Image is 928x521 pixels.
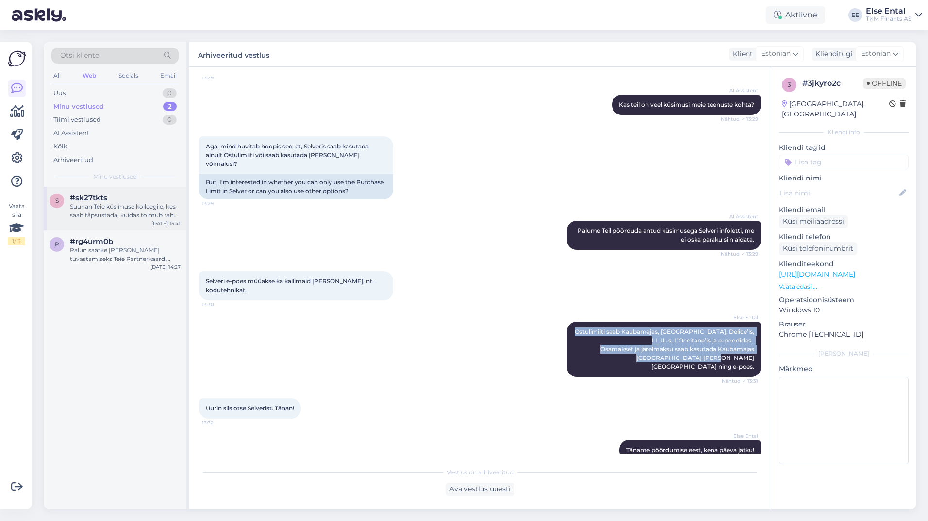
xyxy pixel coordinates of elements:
span: Kas teil on veel küsimusi meie teenuste kohta? [619,101,754,108]
span: Estonian [861,49,891,59]
span: Selveri e-poes müüakse ka kallimaid [PERSON_NAME], nt. kodutehnikat. [206,277,375,293]
span: Estonian [761,49,791,59]
div: Aktiivne [766,6,825,24]
span: Aga, mind huvitab hoopis see, et, Selveris saab kasutada ainult Ostulimiiti või saab kasutada [PE... [206,143,370,167]
div: Kliendi info [779,128,909,137]
div: Arhiveeritud [53,155,93,165]
span: #sk27tkts [70,194,107,202]
div: 0 [163,88,177,98]
div: Web [81,69,98,82]
div: [DATE] 15:41 [151,220,181,227]
div: [GEOGRAPHIC_DATA], [GEOGRAPHIC_DATA] [782,99,889,119]
span: Uurin siis otse Selverist. Tänan! [206,405,294,412]
div: Else Ental [866,7,911,15]
span: 3 [788,81,791,88]
span: Otsi kliente [60,50,99,61]
span: Offline [863,78,906,89]
span: 13:32 [202,419,238,426]
input: Lisa tag [779,155,909,169]
span: Vestlus on arhiveeritud [447,468,514,477]
div: EE [848,8,862,22]
span: Palume Teil pöörduda antud küsimusega Selveri infoletti, me ei oska paraku siin aidata. [578,227,756,243]
p: Vaata edasi ... [779,282,909,291]
div: Kõik [53,142,67,151]
p: Klienditeekond [779,259,909,269]
span: 13:30 [202,301,238,308]
span: Nähtud ✓ 13:29 [721,250,758,258]
div: All [51,69,63,82]
p: Brauser [779,319,909,329]
span: Nähtud ✓ 13:29 [721,115,758,123]
a: Else EntalTKM Finants AS [866,7,922,23]
div: Tiimi vestlused [53,115,101,125]
div: Klienditugi [812,49,853,59]
div: AI Assistent [53,129,89,138]
p: Kliendi nimi [779,173,909,183]
div: 1 / 3 [8,237,25,245]
div: Klient [729,49,753,59]
div: Socials [116,69,140,82]
div: But, I'm interested in whether you can only use the Purchase Limit in Selver or can you also use ... [199,174,393,199]
div: Email [158,69,179,82]
div: Uus [53,88,66,98]
img: Askly Logo [8,49,26,68]
p: Chrome [TECHNICAL_ID] [779,329,909,340]
div: # 3jkyro2c [802,78,863,89]
p: Kliendi email [779,205,909,215]
span: Else Ental [722,432,758,440]
div: Palun saatke [PERSON_NAME] tuvastamiseks Teie Partnerkaardi number. [70,246,181,263]
span: #rg4urm0b [70,237,113,246]
span: AI Assistent [722,87,758,94]
input: Lisa nimi [779,188,897,198]
span: 13:29 [202,74,238,81]
a: [URL][DOMAIN_NAME] [779,270,855,278]
p: Kliendi tag'id [779,143,909,153]
p: Märkmed [779,364,909,374]
div: Vaata siia [8,202,25,245]
div: 0 [163,115,177,125]
div: Minu vestlused [53,102,104,112]
div: Ava vestlus uuesti [446,483,514,496]
span: r [55,241,59,248]
span: Minu vestlused [93,172,137,181]
div: 2 [163,102,177,112]
span: AI Assistent [722,213,758,220]
p: Operatsioonisüsteem [779,295,909,305]
div: Suunan Teie küsimuse kolleegile, kes saab täpsustada, kuidas toimub raha tagastus Partner Kuukaar... [70,202,181,220]
div: Küsi meiliaadressi [779,215,848,228]
p: Windows 10 [779,305,909,315]
label: Arhiveeritud vestlus [198,48,269,61]
span: Ostulimiiti saab Kaubamajas, [GEOGRAPHIC_DATA], Delice’is, I.L.U.-s, L’Occitane’is ja e-poodides.... [575,328,756,370]
div: [DATE] 14:27 [150,263,181,271]
span: Else Ental [722,314,758,321]
div: TKM Finants AS [866,15,911,23]
span: Nähtud ✓ 13:31 [722,377,758,385]
span: 13:29 [202,200,238,207]
p: Kliendi telefon [779,232,909,242]
span: s [55,197,59,204]
div: [PERSON_NAME] [779,349,909,358]
div: Küsi telefoninumbrit [779,242,857,255]
span: Täname pöördumise eest, kena päeva jätku! [626,446,754,454]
